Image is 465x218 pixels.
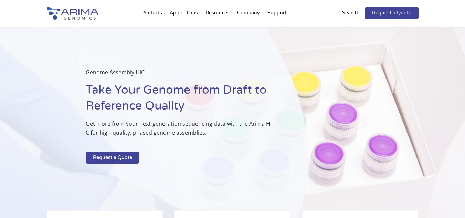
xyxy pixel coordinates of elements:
[86,119,274,143] p: Get more from your next-generation sequencing data with the Arima Hi-C for high-quality, phased g...
[86,82,274,119] h1: Take Your Genome from Draft to Reference Quality
[47,7,98,20] img: Arima-Genomics-logo
[86,68,274,82] p: Genome Assembly HiC
[86,152,139,164] a: Request a Quote
[365,7,419,19] a: Request a Quote
[342,9,358,18] p: Search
